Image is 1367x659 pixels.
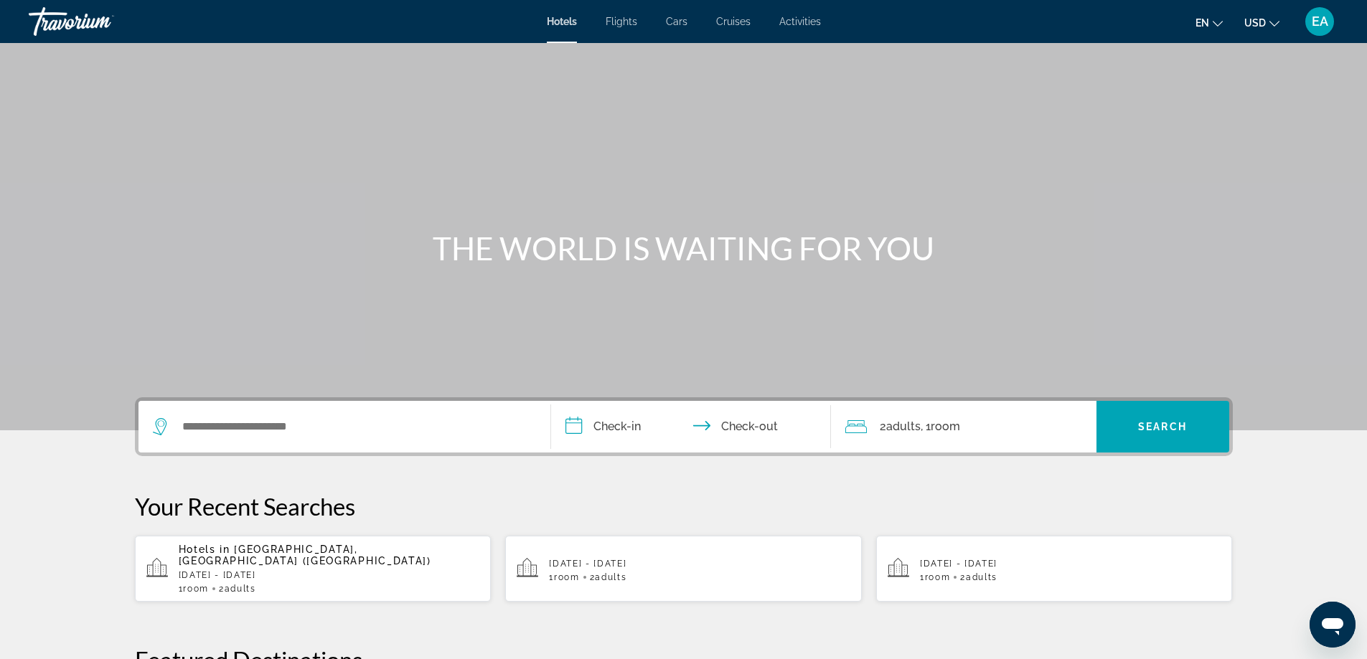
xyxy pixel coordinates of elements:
[135,535,492,602] button: Hotels in [GEOGRAPHIC_DATA], [GEOGRAPHIC_DATA] ([GEOGRAPHIC_DATA])[DATE] - [DATE]1Room2Adults
[135,492,1233,521] p: Your Recent Searches
[1244,12,1279,33] button: Change currency
[606,16,637,27] a: Flights
[554,572,580,582] span: Room
[921,417,960,437] span: , 1
[179,544,230,555] span: Hotels in
[1195,12,1223,33] button: Change language
[505,535,862,602] button: [DATE] - [DATE]1Room2Adults
[1312,14,1328,29] span: EA
[925,572,951,582] span: Room
[966,572,997,582] span: Adults
[779,16,821,27] a: Activities
[920,559,1221,569] p: [DATE] - [DATE]
[549,572,579,582] span: 1
[886,419,921,433] span: Adults
[1138,421,1187,432] span: Search
[666,16,687,27] a: Cars
[931,419,960,433] span: Room
[1301,6,1338,37] button: User Menu
[880,417,921,437] span: 2
[716,16,751,27] a: Cruises
[1244,17,1266,29] span: USD
[1096,401,1229,452] button: Search
[595,572,626,582] span: Adults
[590,572,627,582] span: 2
[179,584,209,594] span: 1
[29,3,172,40] a: Travorium
[1310,602,1356,648] iframe: Button to launch messaging window
[920,572,950,582] span: 1
[138,401,1229,452] div: Search widget
[219,584,256,594] span: 2
[547,16,577,27] a: Hotels
[831,401,1096,452] button: Travelers: 2 adults, 0 children
[960,572,997,582] span: 2
[1195,17,1209,29] span: en
[876,535,1233,602] button: [DATE] - [DATE]1Room2Adults
[183,584,209,594] span: Room
[179,570,480,580] p: [DATE] - [DATE]
[225,584,256,594] span: Adults
[549,559,850,569] p: [DATE] - [DATE]
[551,401,831,452] button: Check in and out dates
[415,229,953,267] h1: THE WORLD IS WAITING FOR YOU
[179,544,431,566] span: [GEOGRAPHIC_DATA], [GEOGRAPHIC_DATA] ([GEOGRAPHIC_DATA])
